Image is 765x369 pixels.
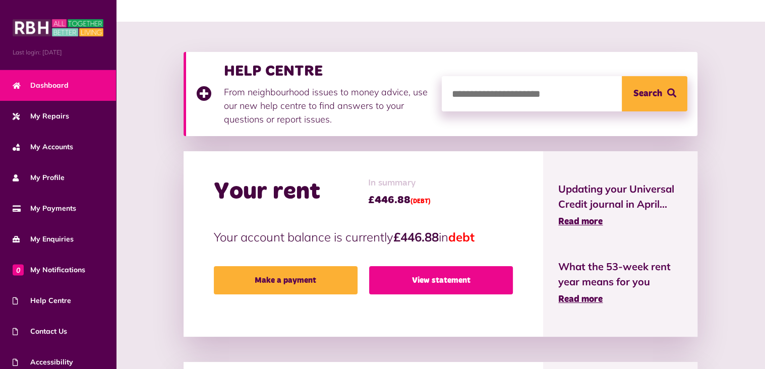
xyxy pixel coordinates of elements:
[558,259,682,306] a: What the 53-week rent year means for you Read more
[633,76,662,111] span: Search
[13,203,76,214] span: My Payments
[13,142,73,152] span: My Accounts
[13,48,103,57] span: Last login: [DATE]
[214,228,513,246] p: Your account balance is currently in
[448,229,475,244] span: debt
[13,357,73,367] span: Accessibility
[558,217,603,226] span: Read more
[214,266,358,294] a: Make a payment
[224,62,432,80] h3: HELP CENTRE
[410,199,431,205] span: (DEBT)
[13,234,74,244] span: My Enquiries
[13,18,103,38] img: MyRBH
[558,181,682,229] a: Updating your Universal Credit journal in April... Read more
[13,265,85,275] span: My Notifications
[368,176,431,190] span: In summary
[368,193,431,208] span: £446.88
[224,85,432,126] p: From neighbourhood issues to money advice, use our new help centre to find answers to your questi...
[558,259,682,289] span: What the 53-week rent year means for you
[558,295,603,304] span: Read more
[393,229,439,244] strong: £446.88
[214,177,320,207] h2: Your rent
[13,172,65,183] span: My Profile
[369,266,513,294] a: View statement
[13,295,71,306] span: Help Centre
[13,80,69,91] span: Dashboard
[558,181,682,212] span: Updating your Universal Credit journal in April...
[13,111,69,121] span: My Repairs
[622,76,687,111] button: Search
[13,326,67,337] span: Contact Us
[13,264,24,275] span: 0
